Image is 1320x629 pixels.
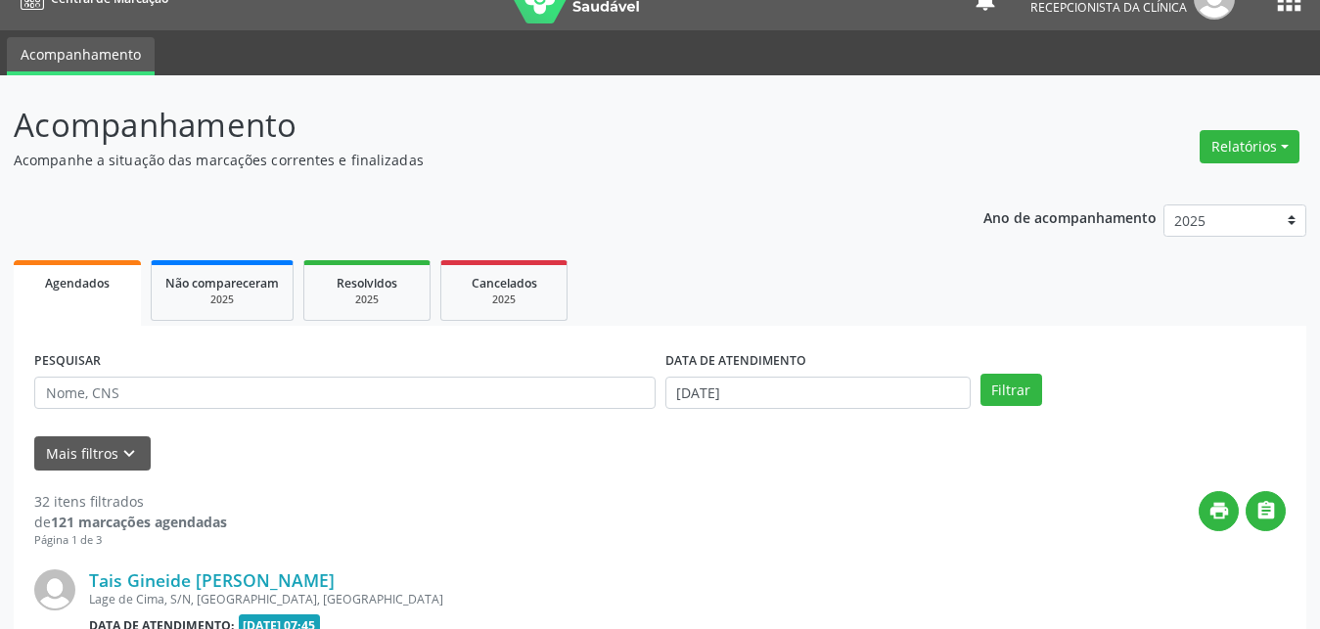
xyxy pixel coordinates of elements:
button: Mais filtroskeyboard_arrow_down [34,436,151,471]
p: Ano de acompanhamento [983,204,1157,229]
div: de [34,512,227,532]
span: Não compareceram [165,275,279,292]
span: Resolvidos [337,275,397,292]
div: Página 1 de 3 [34,532,227,549]
label: DATA DE ATENDIMENTO [665,346,806,377]
div: 2025 [165,292,279,307]
i:  [1255,500,1277,521]
span: Cancelados [472,275,537,292]
a: Tais Gineide [PERSON_NAME] [89,569,335,591]
div: 2025 [318,292,416,307]
p: Acompanhe a situação das marcações correntes e finalizadas [14,150,919,170]
input: Nome, CNS [34,377,656,410]
div: Lage de Cima, S/N, [GEOGRAPHIC_DATA], [GEOGRAPHIC_DATA] [89,591,992,607]
img: img [34,569,75,610]
strong: 121 marcações agendadas [51,513,227,531]
button: Filtrar [980,374,1042,407]
button: Relatórios [1200,130,1299,163]
i: print [1208,500,1230,521]
div: 2025 [455,292,553,307]
p: Acompanhamento [14,101,919,150]
button:  [1246,491,1286,531]
input: Selecione um intervalo [665,377,971,410]
a: Acompanhamento [7,37,155,75]
div: 32 itens filtrados [34,491,227,512]
i: keyboard_arrow_down [118,443,140,465]
label: PESQUISAR [34,346,101,377]
span: Agendados [45,275,110,292]
button: print [1199,491,1239,531]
